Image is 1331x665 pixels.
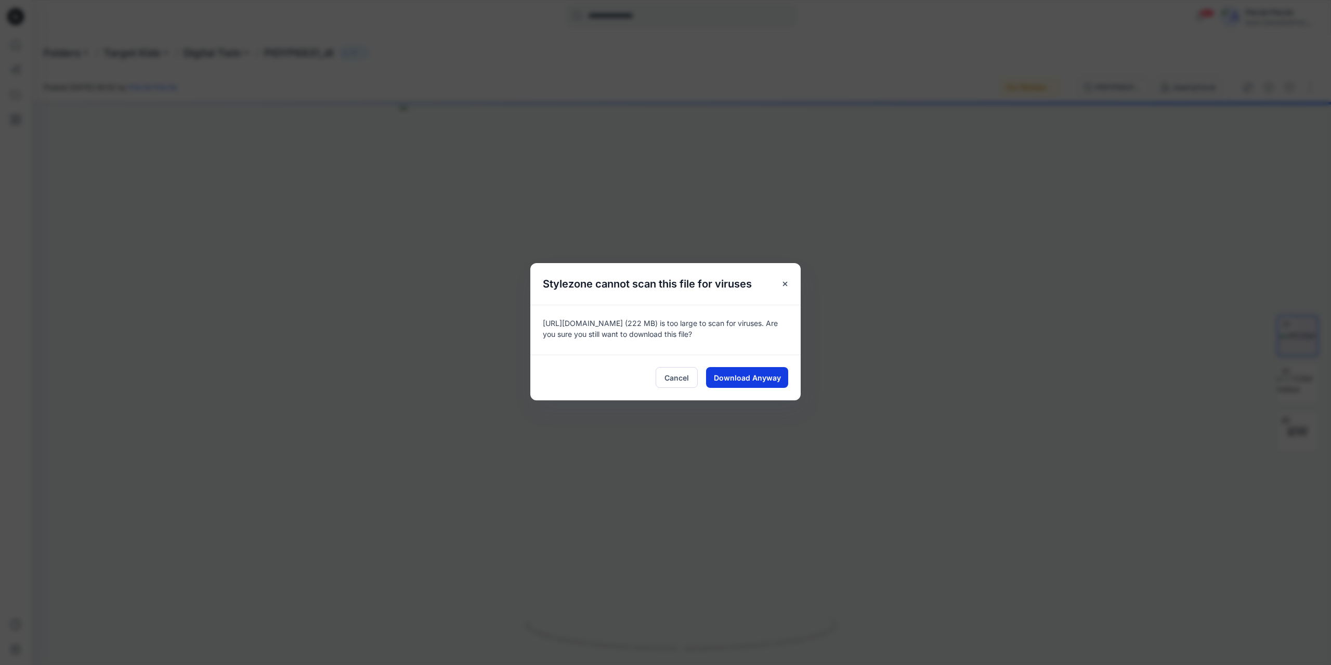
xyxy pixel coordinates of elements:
h5: Stylezone cannot scan this file for viruses [530,263,764,305]
button: Download Anyway [706,367,788,388]
button: Close [776,275,794,293]
div: [URL][DOMAIN_NAME] (222 MB) is too large to scan for viruses. Are you sure you still want to down... [530,305,801,355]
button: Cancel [656,367,698,388]
span: Download Anyway [714,372,781,383]
span: Cancel [664,372,689,383]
